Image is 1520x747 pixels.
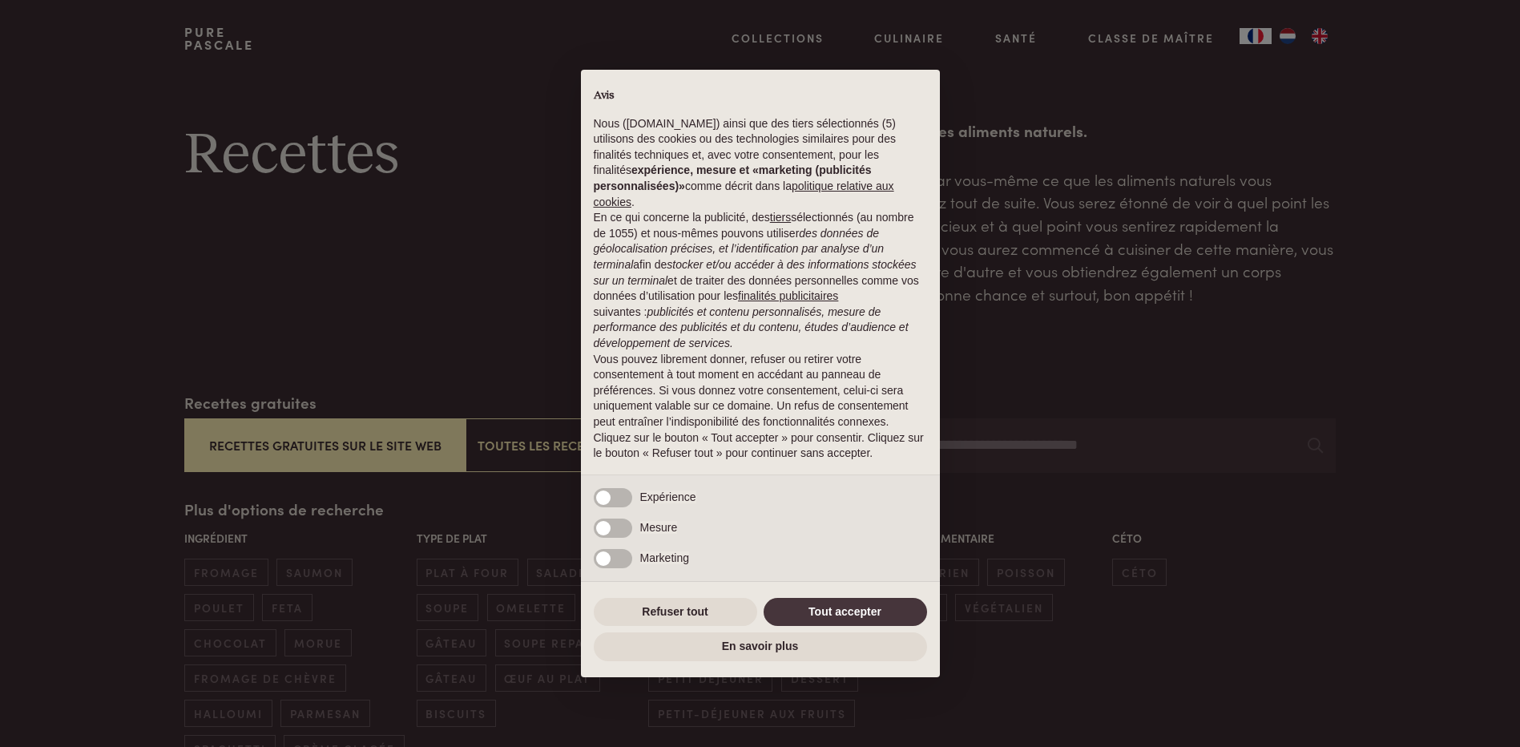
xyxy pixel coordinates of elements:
strong: expérience, mesure et «marketing (publicités personnalisées)» [594,164,872,192]
em: publicités et contenu personnalisés, mesure de performance des publicités et du contenu, études d... [594,305,909,349]
span: Mesure [640,521,678,534]
em: des données de géolocalisation précises, et l’identification par analyse d’un terminal [594,227,885,271]
p: Nous ([DOMAIN_NAME]) ainsi que des tiers sélectionnés (5) utilisons des cookies ou des technologi... [594,116,927,211]
button: tiers [770,210,791,226]
span: Marketing [640,551,689,564]
button: En savoir plus [594,632,927,661]
button: finalités publicitaires [738,289,838,305]
button: Tout accepter [764,598,927,627]
p: Vous pouvez librement donner, refuser ou retirer votre consentement à tout moment en accédant au ... [594,352,927,430]
h2: Avis [594,89,927,103]
p: Cliquez sur le bouton « Tout accepter » pour consentir. Cliquez sur le bouton « Refuser tout » po... [594,430,927,462]
span: Expérience [640,491,696,503]
em: stocker et/ou accéder à des informations stockées sur un terminal [594,258,917,287]
p: En ce qui concerne la publicité, des sélectionnés (au nombre de 1055) et nous-mêmes pouvons utili... [594,210,927,351]
button: Refuser tout [594,598,757,627]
